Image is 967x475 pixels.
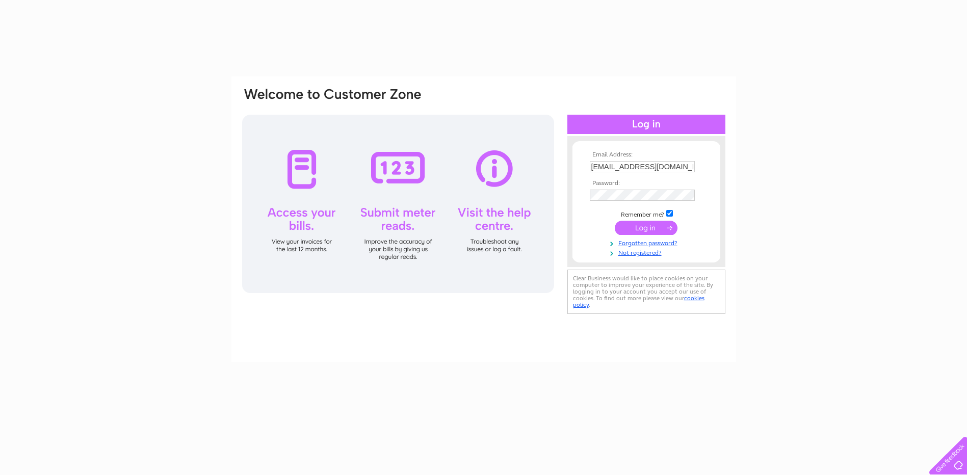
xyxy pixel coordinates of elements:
td: Remember me? [587,208,705,219]
a: Forgotten password? [590,237,705,247]
input: Submit [615,221,677,235]
th: Email Address: [587,151,705,159]
a: cookies policy [573,295,704,308]
a: Not registered? [590,247,705,257]
th: Password: [587,180,705,187]
div: Clear Business would like to place cookies on your computer to improve your experience of the sit... [567,270,725,314]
